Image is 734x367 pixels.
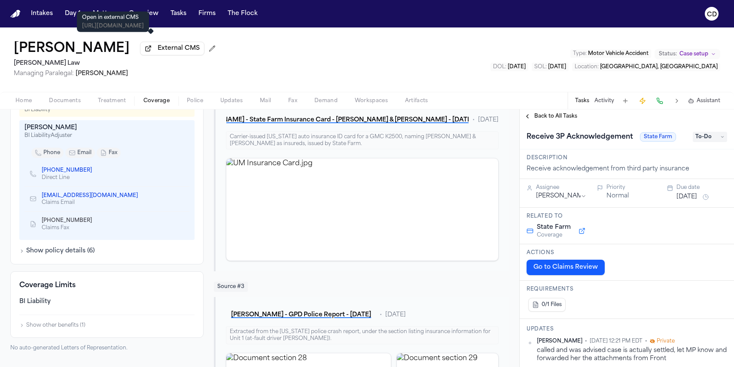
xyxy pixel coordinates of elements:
[637,95,649,107] button: Create Immediate Task
[534,113,577,120] span: Back to All Tasks
[42,199,145,206] div: Claims Email
[10,10,21,18] a: Home
[97,148,121,158] button: fax
[77,149,91,156] span: email
[572,63,720,71] button: Edit Location: Flowery Branch, GA
[697,97,720,104] span: Assistant
[19,297,195,306] div: BI Liability
[226,158,499,261] div: View image UM Insurance Card.jpg
[65,148,95,158] button: email
[548,64,566,70] span: [DATE]
[520,113,582,120] button: Back to All Tasks
[98,97,126,104] span: Treatment
[14,70,74,77] span: Managing Paralegal:
[527,249,727,256] h3: Actions
[654,95,666,107] button: Make a Call
[220,97,243,104] span: Updates
[10,10,21,18] img: Finch Logo
[314,97,338,104] span: Demand
[187,97,203,104] span: Police
[24,124,189,132] div: [PERSON_NAME]
[405,97,428,104] span: Artifacts
[693,132,727,142] span: To-Do
[14,41,130,57] button: Edit matter name
[527,286,727,293] h3: Requirements
[588,51,649,56] span: Motor Vehicle Accident
[14,41,130,57] h1: [PERSON_NAME]
[619,95,631,107] button: Add Task
[14,58,219,69] h2: [PERSON_NAME] Law
[640,132,676,142] span: State Farm
[385,311,406,319] span: [DATE]
[478,116,499,124] span: [DATE]
[600,64,718,70] span: [GEOGRAPHIC_DATA], [GEOGRAPHIC_DATA]
[24,106,57,113] div: BI Liability
[42,167,92,174] a: [PHONE_NUMBER]
[528,298,566,312] button: 0/1 Files
[89,6,120,21] button: Matters
[534,64,547,70] span: SOL :
[527,155,727,161] h3: Description
[659,51,677,58] span: Status:
[260,97,271,104] span: Mail
[527,326,727,333] h3: Updates
[527,165,727,173] div: Receive acknowledgement from third party insurance
[19,322,85,329] button: Show other benefits (1)
[15,97,32,104] span: Home
[537,223,571,232] span: State Farm
[508,64,526,70] span: [DATE]
[42,174,99,181] div: Direct Line
[27,6,56,21] button: Intakes
[158,44,200,53] span: External CMS
[195,6,219,21] button: Firms
[700,192,711,202] button: Snooze task
[24,132,189,139] div: BI Liability Adjuster
[167,6,190,21] button: Tasks
[537,338,582,345] span: [PERSON_NAME]
[493,64,506,70] span: DOL :
[527,213,727,220] h3: Related to
[472,116,475,124] span: •
[585,338,587,345] span: •
[140,42,204,55] button: External CMS
[490,63,528,71] button: Edit DOL: 2025-09-03
[125,6,162,21] button: Overview
[82,14,144,21] p: Open in external CMS
[532,63,569,71] button: Edit SOL: 2027-09-02
[49,97,81,104] span: Documents
[575,97,589,104] button: Tasks
[288,97,297,104] span: Fax
[575,64,599,70] span: Location :
[570,49,651,58] button: Edit Type: Motor Vehicle Accident
[645,338,647,345] span: •
[19,247,95,255] button: Show policy details (6)
[537,346,727,363] div: called and was advised case is actually settled, let MP know and forwarded her the attachments fr...
[226,158,498,261] img: UM Insurance Card.jpg
[688,97,720,104] button: Assistant
[226,307,376,323] button: [PERSON_NAME] - GPD Police Report - [DATE]
[226,112,469,128] button: [PERSON_NAME] - State Farm Insurance Card - [PERSON_NAME] & [PERSON_NAME] - [DATE] to [DATE]
[590,338,643,345] span: [DATE] 12:21 PM EDT
[226,131,499,149] div: Carrier-issued [US_STATE] auto insurance ID card for a GMC K2500, naming [PERSON_NAME] & [PERSON_...
[42,192,138,199] a: [EMAIL_ADDRESS][DOMAIN_NAME]
[76,70,128,77] span: [PERSON_NAME]
[537,232,571,239] span: Coverage
[61,6,84,21] button: Day 1
[43,149,60,156] span: phone
[82,23,144,30] p: [URL][DOMAIN_NAME]
[527,260,605,275] button: Go to Claims Review
[143,97,170,104] span: Coverage
[226,326,499,344] div: Extracted from the [US_STATE] police crash report, under the section listing insurance informatio...
[10,345,204,352] div: No auto-generated Letters of Representation.
[679,51,708,58] span: Case setup
[676,193,697,201] button: [DATE]
[676,184,727,191] div: Due date
[224,6,261,21] button: The Flock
